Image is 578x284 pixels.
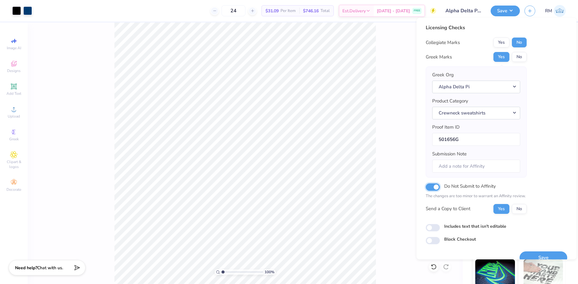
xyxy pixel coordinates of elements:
[512,204,527,214] button: No
[493,38,509,47] button: Yes
[554,5,566,17] img: Roberta Manuel
[432,160,520,173] input: Add a note for Affinity
[15,265,37,271] strong: Need help?
[377,8,410,14] span: [DATE] - [DATE]
[545,5,566,17] a: RM
[7,46,21,50] span: Image AI
[6,187,21,192] span: Decorate
[432,71,454,78] label: Greek Org
[321,8,330,14] span: Total
[303,8,319,14] span: $746.16
[342,8,366,14] span: Est. Delivery
[493,52,509,62] button: Yes
[432,124,460,131] label: Proof Item ID
[426,39,460,46] div: Collegiate Marks
[7,68,21,73] span: Designs
[281,8,296,14] span: Per Item
[512,38,527,47] button: No
[441,5,486,17] input: Untitled Design
[444,236,476,242] label: Block Checkout
[444,182,496,190] label: Do Not Submit to Affinity
[6,91,21,96] span: Add Text
[432,150,467,158] label: Submission Note
[432,107,520,119] button: Crewneck sweatshirts
[426,24,527,31] div: Licensing Checks
[520,251,567,264] button: Save
[432,81,520,93] button: Alpha Delta Pi
[265,269,274,275] span: 100 %
[444,223,506,230] label: Includes text that isn't editable
[432,98,468,105] label: Product Category
[8,114,20,119] span: Upload
[37,265,63,271] span: Chat with us.
[3,159,25,169] span: Clipart & logos
[265,8,279,14] span: $31.09
[545,7,552,14] span: RM
[493,204,509,214] button: Yes
[9,137,19,142] span: Greek
[491,6,520,16] button: Save
[221,5,245,16] input: – –
[426,54,452,61] div: Greek Marks
[426,205,470,212] div: Send a Copy to Client
[414,9,420,13] span: FREE
[512,52,527,62] button: No
[426,193,527,199] p: The changes are too minor to warrant an Affinity review.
